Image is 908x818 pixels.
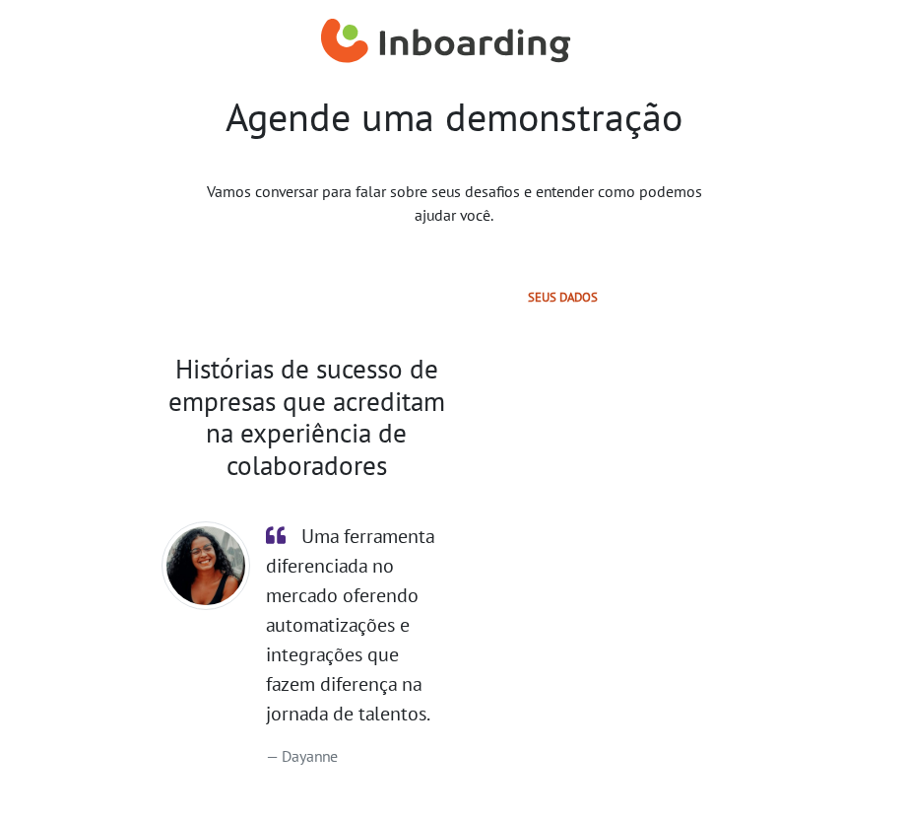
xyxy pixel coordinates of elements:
img: Day do Asaas [162,521,250,610]
p: Uma ferramenta diferenciada no mercado oferendo automatizações e integrações que fazem diferença ... [266,521,451,728]
h1: Agende uma demonstração [114,93,794,140]
p: Vamos conversar para falar sobre seus desafios e entender como podemos ajudar você. [186,179,723,227]
h2: Seus dados [528,290,794,305]
h2: Histórias de sucesso de empresas que acreditam na experiência de colaboradores [162,353,451,482]
img: Inboarding Home [321,13,570,72]
a: Inboarding Home Page [321,8,570,77]
footer: Dayanne [266,744,451,768]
